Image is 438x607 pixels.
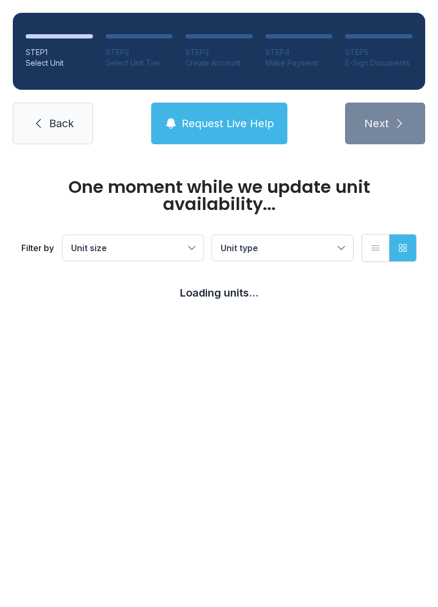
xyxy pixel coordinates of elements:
span: Next [364,116,389,131]
div: E-Sign Documents [345,58,412,68]
div: STEP 3 [185,47,253,58]
div: STEP 4 [265,47,333,58]
div: One moment while we update unit availability... [21,178,417,213]
span: Request Live Help [182,116,274,131]
div: Select Unit Tier [106,58,173,68]
button: Unit type [212,235,353,261]
div: Create Account [185,58,253,68]
div: STEP 5 [345,47,412,58]
div: STEP 1 [26,47,93,58]
span: Unit size [71,243,107,253]
div: STEP 2 [106,47,173,58]
span: Back [49,116,74,131]
div: Loading units... [21,285,417,300]
div: Filter by [21,242,54,254]
button: Unit size [62,235,204,261]
span: Unit type [221,243,258,253]
div: Select Unit [26,58,93,68]
div: Make Payment [265,58,333,68]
